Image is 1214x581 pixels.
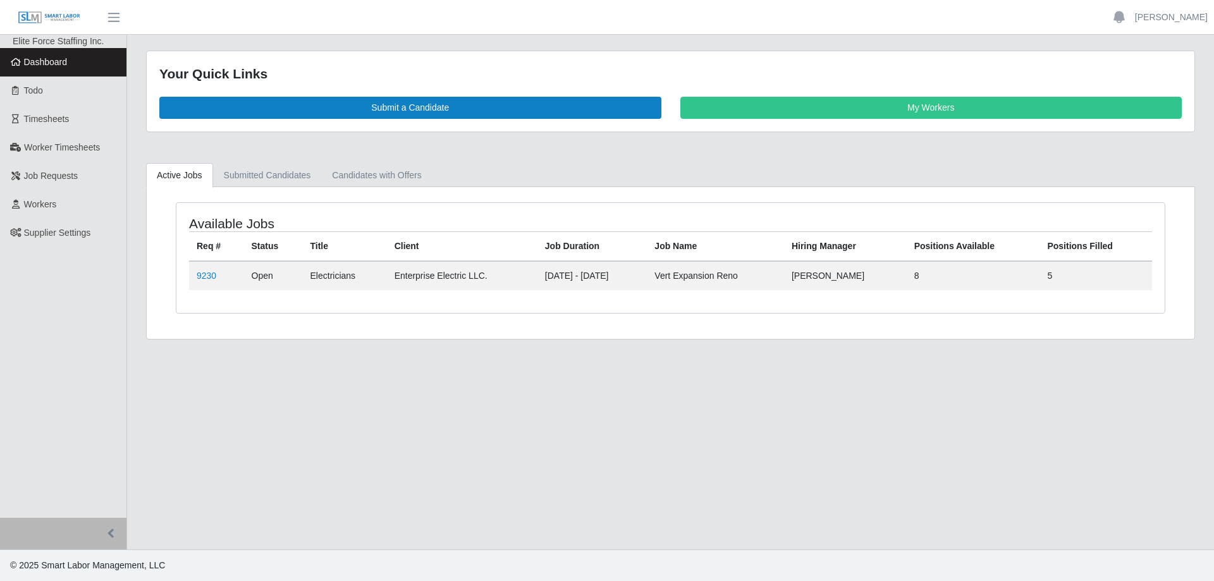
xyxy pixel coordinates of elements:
td: 8 [907,261,1040,290]
a: Submit a Candidate [159,97,661,119]
span: Dashboard [24,57,68,67]
a: My Workers [680,97,1182,119]
span: Worker Timesheets [24,142,100,152]
a: Active Jobs [146,163,213,188]
th: Req # [189,231,244,261]
span: © 2025 Smart Labor Management, LLC [10,560,165,570]
th: Positions Available [907,231,1040,261]
span: Supplier Settings [24,228,91,238]
th: Title [303,231,387,261]
a: Candidates with Offers [321,163,432,188]
td: Open [244,261,303,290]
th: Status [244,231,303,261]
div: Your Quick Links [159,64,1182,84]
img: SLM Logo [18,11,81,25]
span: Elite Force Staffing Inc. [13,36,104,46]
span: Workers [24,199,57,209]
th: Client [387,231,537,261]
span: Todo [24,85,43,95]
td: [DATE] - [DATE] [537,261,647,290]
td: 5 [1039,261,1152,290]
span: Job Requests [24,171,78,181]
span: Timesheets [24,114,70,124]
a: Submitted Candidates [213,163,322,188]
h4: Available Jobs [189,216,579,231]
td: Electricians [303,261,387,290]
td: [PERSON_NAME] [784,261,907,290]
th: Job Duration [537,231,647,261]
a: 9230 [197,271,216,281]
th: Hiring Manager [784,231,907,261]
th: Positions Filled [1039,231,1152,261]
th: Job Name [647,231,784,261]
td: Vert Expansion Reno [647,261,784,290]
a: [PERSON_NAME] [1135,11,1208,24]
td: Enterprise Electric LLC. [387,261,537,290]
